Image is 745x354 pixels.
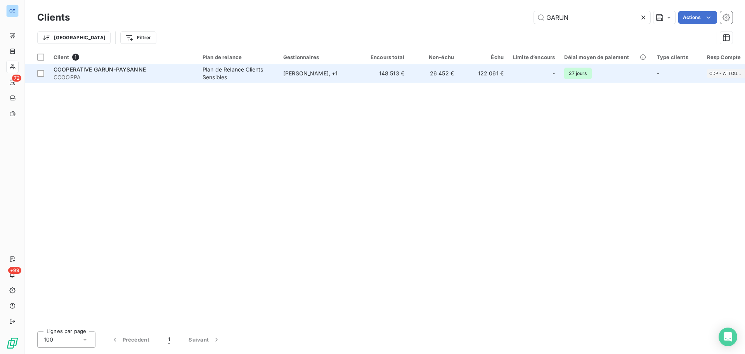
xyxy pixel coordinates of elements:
div: Limite d’encours [513,54,555,60]
img: Logo LeanPay [6,337,19,349]
button: Actions [678,11,717,24]
button: Suivant [179,331,230,348]
span: - [657,70,659,77]
div: Plan de relance [203,54,274,60]
input: Rechercher [534,11,650,24]
span: Client [54,54,69,60]
h3: Clients [37,10,70,24]
div: Open Intercom Messenger [719,328,737,346]
span: 72 [12,75,21,82]
span: +99 [8,267,21,274]
div: Gestionnaires [283,54,355,60]
span: 100 [44,336,53,344]
td: 122 061 € [459,64,508,83]
button: Filtrer [120,31,156,44]
td: 26 452 € [409,64,459,83]
span: COOPERATIVE GARUN-PAYSANNE [54,66,146,73]
div: Échu [463,54,504,60]
span: - [553,70,555,77]
button: [GEOGRAPHIC_DATA] [37,31,111,44]
td: 148 513 € [359,64,409,83]
a: 72 [6,76,18,89]
div: Plan de Relance Clients Sensibles [203,66,274,81]
span: CCOOPPA [54,73,193,81]
div: Type clients [657,54,698,60]
span: 27 jours [564,68,591,79]
span: 1 [72,54,79,61]
div: Encours total [364,54,404,60]
span: 1 [168,336,170,344]
button: Précédent [102,331,159,348]
div: Non-échu [414,54,454,60]
button: 1 [159,331,179,348]
div: [PERSON_NAME] , + 1 [283,70,355,77]
div: OE [6,5,19,17]
span: CDP - ATTOUMANE RAHIM [709,71,743,76]
div: Délai moyen de paiement [564,54,647,60]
